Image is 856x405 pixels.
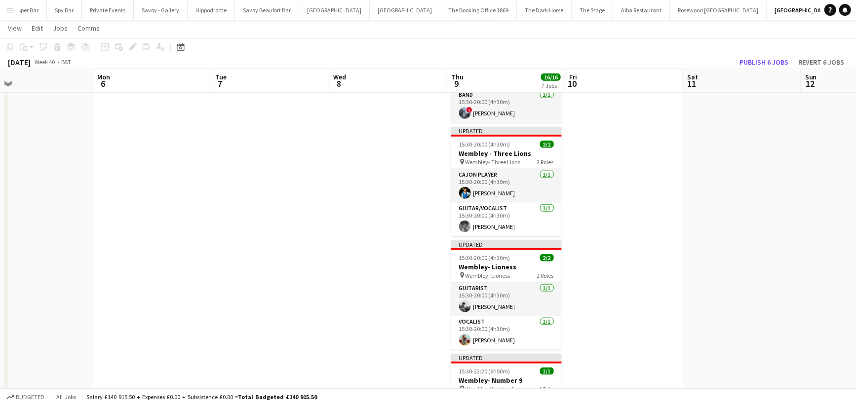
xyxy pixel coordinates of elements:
span: Jobs [53,24,68,33]
button: Savoy - Gallery [134,0,188,20]
div: Updated [451,354,562,362]
a: Jobs [49,22,72,35]
span: ! [467,107,472,113]
span: 2/2 [540,254,554,261]
span: 1 Role [540,385,554,393]
span: Edit [32,24,43,33]
span: 6 [96,78,110,89]
span: Week 40 [33,58,57,66]
button: Hippodrome [188,0,235,20]
span: Thu [451,73,464,81]
app-card-role: Guitar/Vocalist1/115:30-20:00 (4h30m)[PERSON_NAME] [451,203,562,236]
button: The Booking Office 1869 [440,0,517,20]
button: Private Events [82,0,134,20]
app-card-role: Guitarist1/115:30-20:00 (4h30m)[PERSON_NAME] [451,283,562,316]
span: 16/16 [541,74,561,81]
span: 7 [214,78,227,89]
span: Mon [97,73,110,81]
span: Budgeted [16,394,44,401]
span: 2 Roles [537,158,554,166]
span: 8 [332,78,346,89]
span: 15:30-22:20 (6h50m) [459,368,510,375]
a: View [4,22,26,35]
span: 2/2 [540,141,554,148]
span: 10 [568,78,577,89]
button: [GEOGRAPHIC_DATA] [370,0,440,20]
app-card-role: Band1/115:30-20:00 (4h30m)![PERSON_NAME] [451,89,562,123]
button: [GEOGRAPHIC_DATA] [767,0,838,20]
a: Comms [74,22,104,35]
button: [GEOGRAPHIC_DATA] [299,0,370,20]
span: Sat [687,73,698,81]
span: View [8,24,22,33]
div: 7 Jobs [542,82,560,89]
button: Publish 6 jobs [736,56,792,69]
span: Fri [569,73,577,81]
h3: Wembley- Lioness [451,262,562,271]
span: Total Budgeted £140 915.50 [238,393,317,401]
span: 11 [686,78,698,89]
app-job-card: Updated15:30-20:00 (4h30m)2/2Wembley- Lioness Wembley- Lioness2 RolesGuitarist1/115:30-20:00 (4h3... [451,240,562,350]
button: Savoy Beaufort Bar [235,0,299,20]
span: Wed [333,73,346,81]
span: Wembley- Three Lions [466,158,521,166]
button: Revert 6 jobs [794,56,848,69]
a: Edit [28,22,47,35]
button: The Dark Horse [517,0,572,20]
button: Spy Bar [47,0,82,20]
app-card-role: Cajon Player1/115:30-20:00 (4h30m)[PERSON_NAME] [451,169,562,203]
span: Wembley- Lioness [466,272,510,279]
div: BST [61,58,71,66]
span: 15:30-20:00 (4h30m) [459,141,510,148]
span: All jobs [54,393,78,401]
app-card-role: Vocalist1/115:30-20:00 (4h30m)[PERSON_NAME] [451,316,562,350]
button: The Stage [572,0,613,20]
span: Sun [805,73,817,81]
span: Wembley Number 9 [466,385,514,393]
span: 2 Roles [537,272,554,279]
span: 1/1 [540,368,554,375]
span: Tue [215,73,227,81]
span: 9 [450,78,464,89]
div: [DATE] [8,57,31,67]
span: 12 [804,78,817,89]
h3: Wembley - Three Lions [451,149,562,158]
div: Salary £140 915.50 + Expenses £0.00 + Subsistence £0.00 = [86,393,317,401]
div: Updated [451,127,562,135]
span: Comms [78,24,100,33]
app-job-card: Updated15:30-20:00 (4h30m)2/2Wembley - Three Lions Wembley- Three Lions2 RolesCajon Player1/115:3... [451,127,562,236]
span: 15:30-20:00 (4h30m) [459,254,510,261]
button: Rosewood [GEOGRAPHIC_DATA] [670,0,767,20]
button: Budgeted [5,392,46,403]
div: Updated [451,240,562,248]
h3: Wembley- Number 9 [451,376,562,385]
button: Alba Restaurant [613,0,670,20]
